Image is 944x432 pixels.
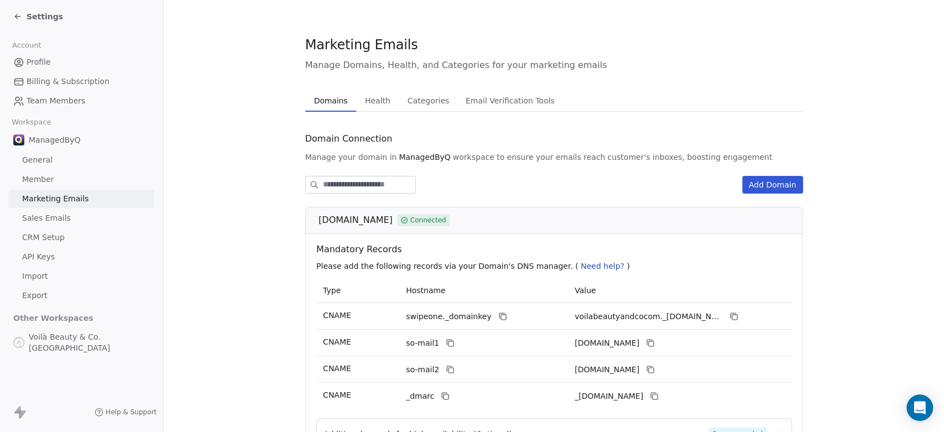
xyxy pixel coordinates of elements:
span: Manage Domains, Health, and Categories for your marketing emails [305,59,803,72]
span: Import [22,270,48,282]
div: Open Intercom Messenger [906,394,933,421]
span: Mandatory Records [316,243,796,256]
span: Sales Emails [22,212,71,224]
span: Member [22,174,54,185]
span: General [22,154,53,166]
a: Marketing Emails [9,190,154,208]
span: so-mail1 [406,337,439,349]
span: Categories [403,93,453,108]
span: Profile [27,56,51,68]
span: Settings [27,11,63,22]
span: Other Workspaces [9,309,98,327]
span: _dmarc.swipeone.email [575,391,643,402]
p: Please add the following records via your Domain's DNS manager. ( ) [316,261,796,272]
a: Profile [9,53,154,71]
span: Domain Connection [305,132,393,145]
button: Add Domain [742,176,803,194]
a: Member [9,170,154,189]
span: Marketing Emails [305,37,418,53]
a: Team Members [9,92,154,110]
span: API Keys [22,251,55,263]
span: customer's inboxes, boosting engagement [607,152,772,163]
span: Email Verification Tools [461,93,559,108]
span: voilabeautyandcocom._domainkey.swipeone.email [575,311,723,322]
a: Billing & Subscription [9,72,154,91]
span: CRM Setup [22,232,65,243]
span: CNAME [323,337,351,346]
span: Export [22,290,48,301]
span: Need help? [581,262,624,270]
span: CNAME [323,391,351,399]
span: Voilà Beauty & Co. [GEOGRAPHIC_DATA] [29,331,150,353]
a: Import [9,267,154,285]
a: Settings [13,11,63,22]
span: Hostname [406,286,446,295]
img: Stripe.png [13,134,24,145]
a: General [9,151,154,169]
a: API Keys [9,248,154,266]
span: ManagedByQ [399,152,450,163]
span: Value [575,286,596,295]
span: voilabeautyandcocom1.swipeone.email [575,337,639,349]
p: Type [323,285,393,296]
a: Export [9,287,154,305]
span: [DOMAIN_NAME] [319,214,393,227]
span: Workspace [7,114,56,131]
span: Marketing Emails [22,193,88,205]
span: Account [7,37,46,54]
span: ManagedByQ [29,134,80,145]
span: Manage your domain in [305,152,397,163]
span: _dmarc [406,391,434,402]
span: swipeone._domainkey [406,311,492,322]
span: Connected [410,215,446,225]
span: Domains [310,93,352,108]
img: Voila_Beauty_And_Co_Logo.png [13,337,24,348]
span: Team Members [27,95,85,107]
span: CNAME [323,311,351,320]
span: voilabeautyandcocom2.swipeone.email [575,364,639,376]
a: CRM Setup [9,228,154,247]
span: Health [361,93,395,108]
a: Sales Emails [9,209,154,227]
span: CNAME [323,364,351,373]
span: so-mail2 [406,364,439,376]
span: workspace to ensure your emails reach [453,152,606,163]
span: Billing & Subscription [27,76,109,87]
span: Help & Support [106,408,157,417]
a: Help & Support [95,408,157,417]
